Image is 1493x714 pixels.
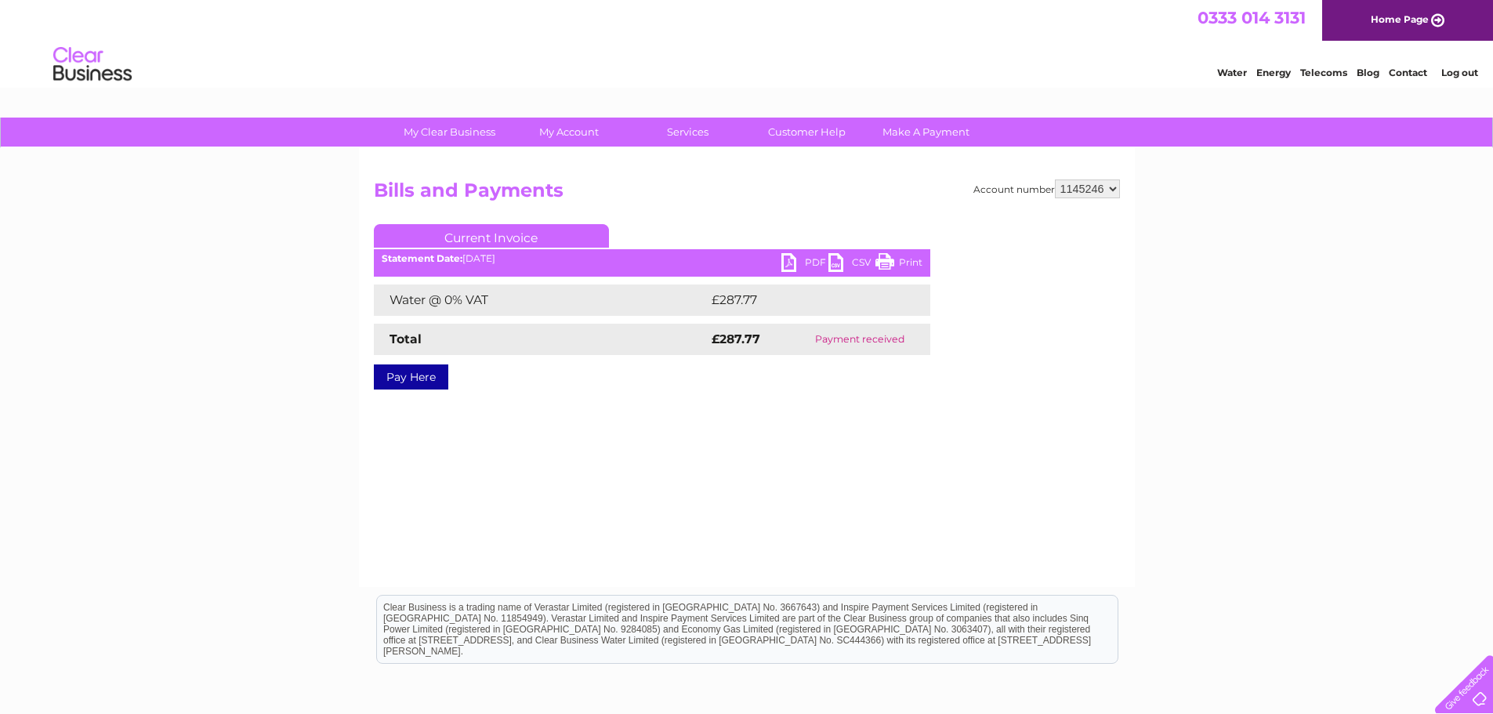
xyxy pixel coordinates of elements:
a: Print [875,253,922,276]
a: Blog [1357,67,1379,78]
a: PDF [781,253,828,276]
a: Water [1217,67,1247,78]
b: Statement Date: [382,252,462,264]
a: Energy [1256,67,1291,78]
a: 0333 014 3131 [1198,8,1306,27]
a: CSV [828,253,875,276]
div: Clear Business is a trading name of Verastar Limited (registered in [GEOGRAPHIC_DATA] No. 3667643... [377,9,1118,76]
td: Water @ 0% VAT [374,285,708,316]
a: Contact [1389,67,1427,78]
img: logo.png [53,41,132,89]
a: Customer Help [742,118,872,147]
a: Make A Payment [861,118,991,147]
div: Account number [973,179,1120,198]
a: Pay Here [374,364,448,390]
a: Log out [1441,67,1478,78]
a: Services [623,118,752,147]
td: £287.77 [708,285,902,316]
a: My Clear Business [385,118,514,147]
a: Current Invoice [374,224,609,248]
a: Telecoms [1300,67,1347,78]
td: Payment received [789,324,930,355]
h2: Bills and Payments [374,179,1120,209]
strong: Total [390,332,422,346]
div: [DATE] [374,253,930,264]
a: My Account [504,118,633,147]
strong: £287.77 [712,332,760,346]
